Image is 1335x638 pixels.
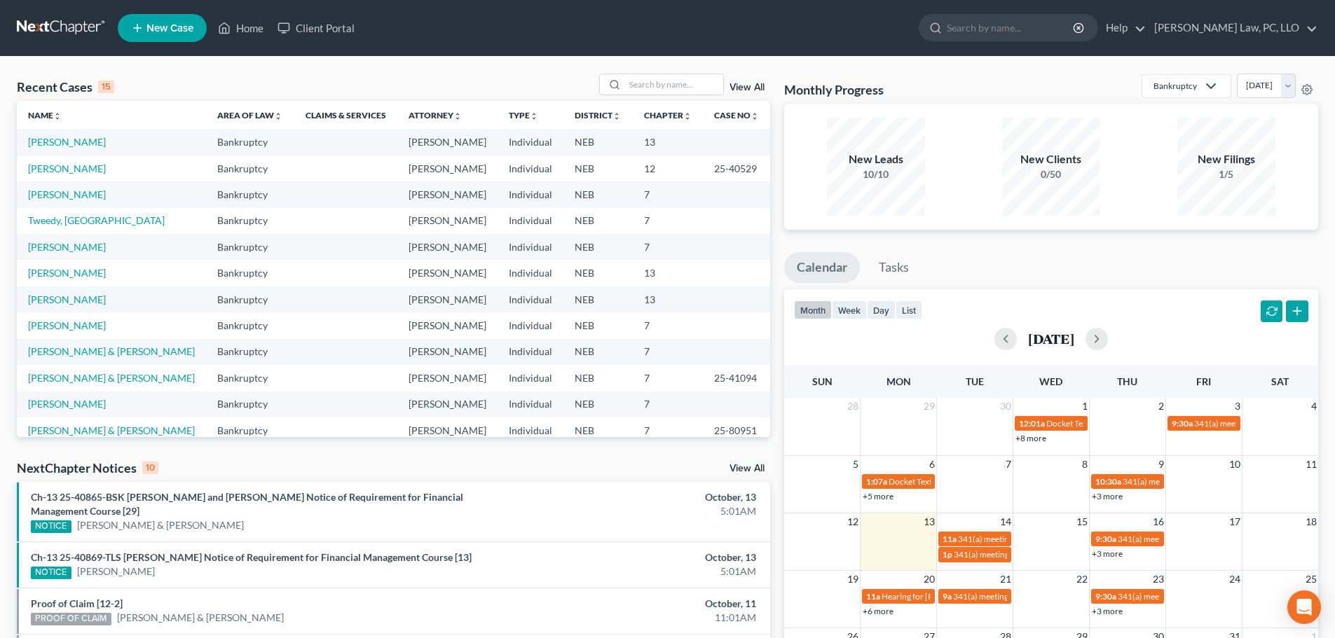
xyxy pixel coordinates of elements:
[943,534,957,544] span: 11a
[98,81,114,93] div: 15
[1019,418,1045,429] span: 12:01a
[1075,513,1089,530] span: 15
[1092,491,1123,501] a: +3 more
[206,181,294,207] td: Bankruptcy
[999,398,1013,415] span: 30
[498,129,563,155] td: Individual
[1153,80,1197,92] div: Bankruptcy
[1099,15,1146,41] a: Help
[784,81,884,98] h3: Monthly Progress
[827,167,925,181] div: 10/10
[751,112,759,120] i: unfold_more
[217,110,282,120] a: Area of Lawunfold_more
[31,613,111,625] div: PROOF OF CLAIM
[1095,534,1116,544] span: 9:30a
[397,181,498,207] td: [PERSON_NAME]
[1117,375,1137,387] span: Thu
[1095,476,1121,487] span: 10:30a
[1075,571,1089,588] span: 22
[633,417,703,443] td: 7
[644,110,692,120] a: Chapterunfold_more
[1123,476,1258,487] span: 341(a) meeting for [PERSON_NAME]
[1004,456,1013,473] span: 7
[633,208,703,234] td: 7
[31,567,71,579] div: NOTICE
[1092,548,1123,559] a: +3 more
[1046,418,1172,429] span: Docket Text: for [PERSON_NAME]
[1304,456,1318,473] span: 11
[206,155,294,181] td: Bankruptcy
[1310,398,1318,415] span: 4
[966,375,984,387] span: Tue
[206,234,294,260] td: Bankruptcy
[866,476,887,487] span: 1:07a
[31,491,463,517] a: Ch-13 25-40865-BSK [PERSON_NAME] and [PERSON_NAME] Notice of Requirement for Financial Management...
[206,260,294,286] td: Bankruptcy
[866,591,880,602] span: 11a
[1151,513,1165,530] span: 16
[397,365,498,391] td: [PERSON_NAME]
[563,234,632,260] td: NEB
[206,339,294,365] td: Bankruptcy
[206,129,294,155] td: Bankruptcy
[117,611,284,625] a: [PERSON_NAME] & [PERSON_NAME]
[563,417,632,443] td: NEB
[1081,398,1089,415] span: 1
[498,391,563,417] td: Individual
[17,78,114,95] div: Recent Cases
[28,214,165,226] a: Tweedy, [GEOGRAPHIC_DATA]
[730,83,765,92] a: View All
[206,391,294,417] td: Bankruptcy
[498,312,563,338] td: Individual
[397,260,498,286] td: [PERSON_NAME]
[397,155,498,181] td: [PERSON_NAME]
[563,208,632,234] td: NEB
[832,300,867,319] button: week
[397,234,498,260] td: [PERSON_NAME]
[633,260,703,286] td: 13
[1304,571,1318,588] span: 25
[28,162,106,174] a: [PERSON_NAME]
[1147,15,1317,41] a: [PERSON_NAME] Law, PC, LLO
[999,571,1013,588] span: 21
[28,424,195,436] a: [PERSON_NAME] & [PERSON_NAME]
[1028,331,1074,346] h2: [DATE]
[523,611,756,625] div: 11:01AM
[943,591,952,602] span: 9a
[397,339,498,365] td: [PERSON_NAME]
[1092,606,1123,616] a: +3 more
[922,398,936,415] span: 29
[28,293,106,305] a: [PERSON_NAME]
[28,136,106,148] a: [PERSON_NAME]
[523,490,756,504] div: October, 13
[31,597,123,609] a: Proof of Claim [12-2]
[784,252,860,283] a: Calendar
[28,188,106,200] a: [PERSON_NAME]
[498,286,563,312] td: Individual
[827,151,925,167] div: New Leads
[523,564,756,578] div: 5:01AM
[851,456,860,473] span: 5
[1172,418,1193,429] span: 9:30a
[523,550,756,564] div: October, 13
[633,181,703,207] td: 7
[1002,151,1100,167] div: New Clients
[563,129,632,155] td: NEB
[1304,513,1318,530] span: 18
[886,375,911,387] span: Mon
[922,571,936,588] span: 20
[1228,571,1242,588] span: 24
[28,345,195,357] a: [PERSON_NAME] & [PERSON_NAME]
[146,23,193,34] span: New Case
[1039,375,1062,387] span: Wed
[1002,167,1100,181] div: 0/50
[211,15,271,41] a: Home
[633,312,703,338] td: 7
[889,476,1088,487] span: Docket Text: for [PERSON_NAME] & [PERSON_NAME]
[1228,456,1242,473] span: 10
[28,241,106,253] a: [PERSON_NAME]
[947,15,1075,41] input: Search by name...
[31,551,472,563] a: Ch-13 25-40869-TLS [PERSON_NAME] Notice of Requirement for Financial Management Course [13]
[294,101,397,129] th: Claims & Services
[1118,591,1253,602] span: 341(a) meeting for [PERSON_NAME]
